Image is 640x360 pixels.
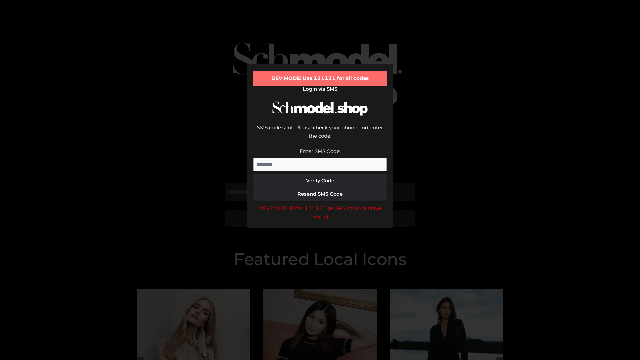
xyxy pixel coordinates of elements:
[253,204,387,221] div: DEV MODE: Enter 111111 as SMS code (or leave empty).
[253,187,387,201] button: Resend SMS Code
[253,71,387,86] div: DEV MODE: Use 111111 for all codes
[253,86,387,92] h2: Login via SMS
[253,174,387,187] button: Verify Code
[270,95,370,122] img: Schmodel Logo
[253,123,387,147] div: SMS code sent. Please check your phone and enter the code.
[300,148,341,154] label: Enter SMS Code:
